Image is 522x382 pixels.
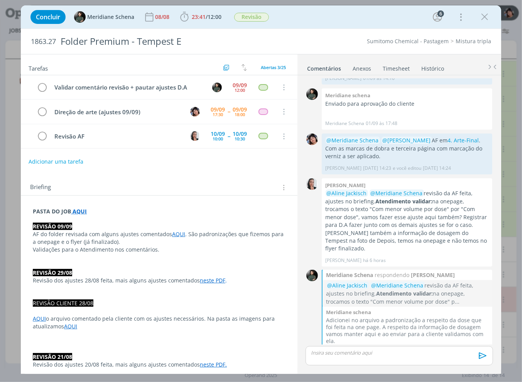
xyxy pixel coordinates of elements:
[33,223,72,230] strong: REVISÃO 09/09
[326,182,366,189] b: [PERSON_NAME]
[155,14,171,20] div: 08/08
[328,282,368,289] span: @Aline Jackisch
[29,63,48,72] span: Tarefas
[326,75,362,82] p: [PERSON_NAME]
[178,11,223,23] button: 23:41/12:00
[366,120,398,127] span: 01/09 às 17:48
[306,88,318,100] img: M
[28,155,84,169] button: Adicionar uma tarefa
[57,32,296,51] div: Folder Premium - Tempest E
[33,246,285,254] p: Validações para o Atendimento nos comentários.
[363,257,386,264] span: há 6 horas
[235,112,245,117] div: 18:00
[307,61,341,73] a: Comentários
[33,230,285,246] p: AF do folder revisada com alguns ajustes comentados . São padronizações que fizemos para a onepag...
[306,134,318,145] img: E
[225,277,227,284] span: .
[377,290,433,297] strong: Atendimento validar:
[326,281,488,306] div: @@1054621@@ @@1100164@@ revisão da AF feita, ajustes no briefing. Atendimento validar: na onepage...
[423,165,451,172] span: [DATE] 14:24
[326,92,371,99] b: Meridiane schena
[383,137,431,144] span: @[PERSON_NAME]
[326,189,488,253] p: revisão da AF feita, ajustes no briefing. na onepage, trocamos o texto "Com menor volume por dose...
[448,137,479,144] a: 4. Arte-Final
[326,145,488,161] p: Com as marcas de dobra e terceira página com marcação do verniz a ser aplicado.
[51,132,183,141] div: Revisão AF
[21,5,501,374] div: dialog
[33,315,285,330] p: o arquivo comentado pela cliente com os ajustes necessários. Na pasta as imagens para atualizamos
[33,277,285,284] p: Revisão dos ajustes 28/08 feita, mais alguns ajustes comentados
[30,183,51,193] span: Briefing
[373,271,411,279] span: respondendo
[30,10,66,24] button: Concluir
[73,208,87,215] strong: AQUI
[200,361,227,368] a: neste PDF.
[33,361,285,368] p: Revisão dos ajustes 20/08 feita, mais alguns ajustes comentados
[306,178,318,190] img: C
[74,11,86,23] img: M
[411,271,455,279] strong: [PERSON_NAME]
[242,64,247,71] img: arrow-down-up.svg
[36,14,60,20] span: Concluir
[353,65,371,73] div: Anexos
[306,270,318,281] img: M
[371,189,423,197] span: @Meridiane Schena
[421,61,444,73] a: Histórico
[326,165,362,172] p: [PERSON_NAME]
[33,269,72,276] strong: REVISÃO 29/08
[431,11,444,23] button: 6
[438,10,444,17] div: 6
[234,13,269,22] span: Revisão
[326,100,488,108] p: Enviado para aprovação do cliente
[326,120,365,127] p: Meridiane Schena
[31,37,56,46] span: 1863.27
[326,271,373,279] strong: Meridiane Schena
[33,299,93,307] span: REVISÃO CLIENTE 28/08
[363,75,395,82] span: 01/09 às 14:10
[33,208,71,215] strong: PASTA DO JOB
[327,189,367,197] span: @Aline Jackisch
[200,277,225,284] a: neste PDF
[372,282,424,289] span: @Meridiane Schena
[228,134,230,139] span: --
[208,13,221,20] span: 12:00
[393,165,422,172] span: e você editou
[363,165,392,172] span: [DATE] 14:23
[326,281,488,306] p: revisão da AF feita, ajustes no briefing. na onepage, trocamos o texto "Com menor volume por dose...
[211,107,225,112] div: 09/09
[326,317,488,345] p: Adicionei no arquivo a padronização a respeito da dose que foi feita na one page. A respeito da i...
[233,131,247,137] div: 10/09
[234,12,269,22] button: Revisão
[367,37,449,45] a: Sumitomo Chemical - Pastagem
[233,107,247,112] div: 09/09
[233,83,247,88] div: 09/09
[211,81,223,93] button: M
[33,315,46,322] a: AQUI
[326,137,488,144] p: AF em .
[213,137,223,141] div: 10:00
[51,83,205,92] div: Validar comentário revisão + pautar ajustes D.A
[87,14,134,20] span: Meridiane Schena
[211,131,225,137] div: 10/09
[327,137,379,144] span: @Meridiane Schena
[190,107,200,117] img: E
[326,309,372,316] b: Meridiane schena
[206,13,208,20] span: /
[64,323,77,330] a: AQUI
[382,61,410,73] a: Timesheet
[172,230,185,238] a: AQUI
[456,37,491,45] a: Mistura tripla
[190,131,200,141] img: C
[326,257,362,264] p: [PERSON_NAME]
[192,13,206,20] span: 23:41
[74,11,134,23] button: MMeridiane Schena
[228,109,230,114] span: --
[51,107,183,117] div: Direção de arte (ajustes 09/09)
[189,130,201,142] button: C
[33,353,72,360] strong: REVISÃO 21/08
[235,137,245,141] div: 10:30
[261,64,286,70] span: Abertas 3/25
[189,106,201,117] button: E
[212,83,222,92] img: M
[235,88,245,92] div: 12:00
